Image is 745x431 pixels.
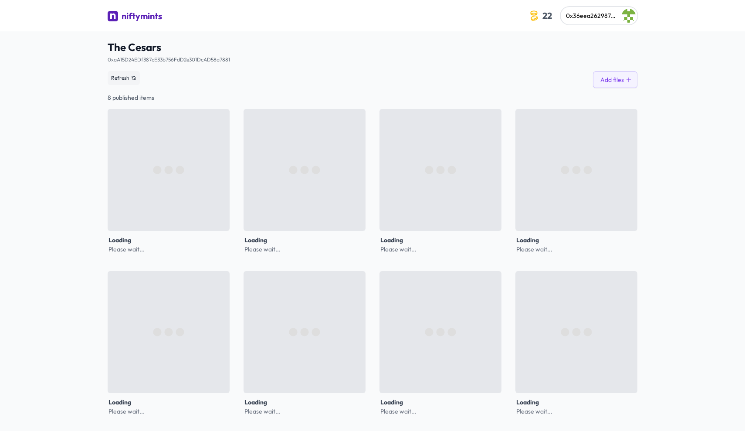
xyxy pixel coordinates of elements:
a: LoadingLoadingPlease wait... [108,109,230,254]
p: Please wait... [380,407,417,416]
p: Please wait... [380,245,417,254]
span: The Cesars [108,40,637,54]
div: Click to show details [515,109,637,231]
a: LoadingLoadingPlease wait... [515,271,637,416]
img: niftymints logo [108,11,118,21]
a: LoadingLoadingPlease wait... [515,109,637,254]
p: Please wait... [516,245,552,254]
span: Loading [244,236,267,244]
div: Click to show details [244,109,366,231]
img: Loading [108,109,230,231]
a: LoadingLoadingPlease wait... [379,271,501,416]
span: 22 [541,9,554,22]
p: Please wait... [108,245,145,254]
span: Loading [516,236,539,244]
p: Please wait... [516,407,552,416]
img: Loading [379,109,501,231]
span: Loading [380,398,403,406]
p: Please wait... [244,245,281,254]
img: Loading [108,271,230,393]
div: Click to show details [379,271,501,393]
div: Click to show details [379,109,501,231]
span: 0x36eea262987bd632d4b37725115be573df8cf8b5 [566,12,706,20]
img: Loading [515,109,637,231]
span: Loading [380,236,403,244]
button: 0x36eea262987bd632d4b37725115be573df8cf8b5 [561,7,637,24]
span: Refresh [111,75,129,81]
div: Click to show details [108,271,230,393]
p: Please wait... [108,407,145,416]
div: Click to show details [108,109,230,231]
button: Add files [593,71,637,88]
div: Click to show details [244,271,366,393]
a: LoadingLoadingPlease wait... [379,109,501,254]
img: Loading [515,271,637,393]
a: LoadingLoadingPlease wait... [244,109,366,254]
a: niftymints [108,10,162,24]
img: Loading [244,271,366,393]
a: LoadingLoadingPlease wait... [244,271,366,416]
p: Please wait... [244,407,281,416]
span: Loading [244,398,267,406]
div: niftymints [122,10,162,22]
span: Loading [108,236,131,244]
button: 22 [525,7,557,24]
span: Loading [516,398,539,406]
img: Julian Fierro [622,9,636,23]
button: Refresh [108,71,140,85]
div: 8 published items [108,93,637,102]
img: coin-icon.3a8a4044.svg [527,9,541,22]
div: Click to show details [515,271,637,393]
img: Loading [379,271,501,393]
a: LoadingLoadingPlease wait... [108,271,230,416]
img: Loading [244,109,366,231]
span: Loading [108,398,131,406]
a: 0xaA15D24EDf387cE33b756FdD2e301DcAD58a7881 [108,56,230,63]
